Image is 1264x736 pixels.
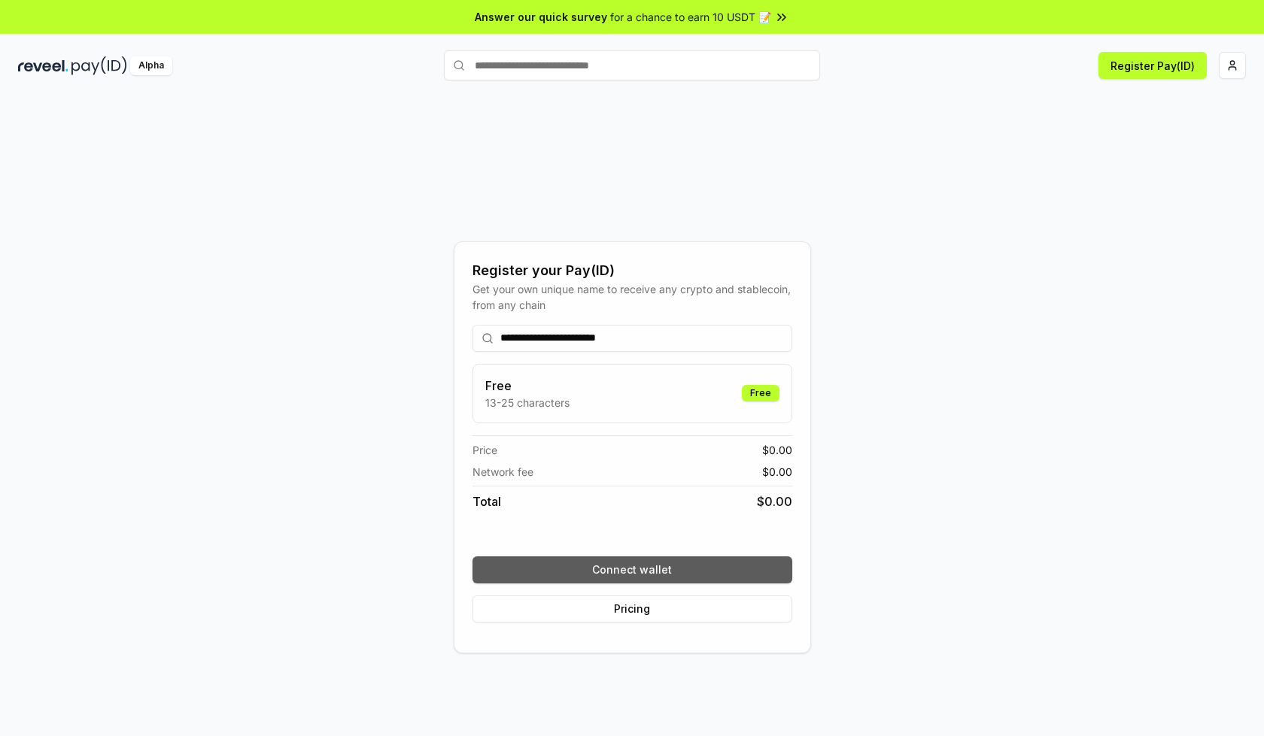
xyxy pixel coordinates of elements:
p: 13-25 characters [485,395,570,410]
span: Price [472,442,497,458]
span: Network fee [472,464,533,480]
img: reveel_dark [18,56,68,75]
h3: Free [485,377,570,395]
button: Pricing [472,595,792,622]
div: Register your Pay(ID) [472,260,792,281]
button: Connect wallet [472,556,792,583]
span: for a chance to earn 10 USDT 📝 [610,9,771,25]
span: Total [472,492,501,510]
span: $ 0.00 [757,492,792,510]
span: $ 0.00 [762,442,792,458]
span: Answer our quick survey [475,9,607,25]
div: Get your own unique name to receive any crypto and stablecoin, from any chain [472,281,792,313]
span: $ 0.00 [762,464,792,480]
img: pay_id [71,56,127,75]
button: Register Pay(ID) [1098,52,1207,79]
div: Alpha [130,56,172,75]
div: Free [742,385,779,401]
